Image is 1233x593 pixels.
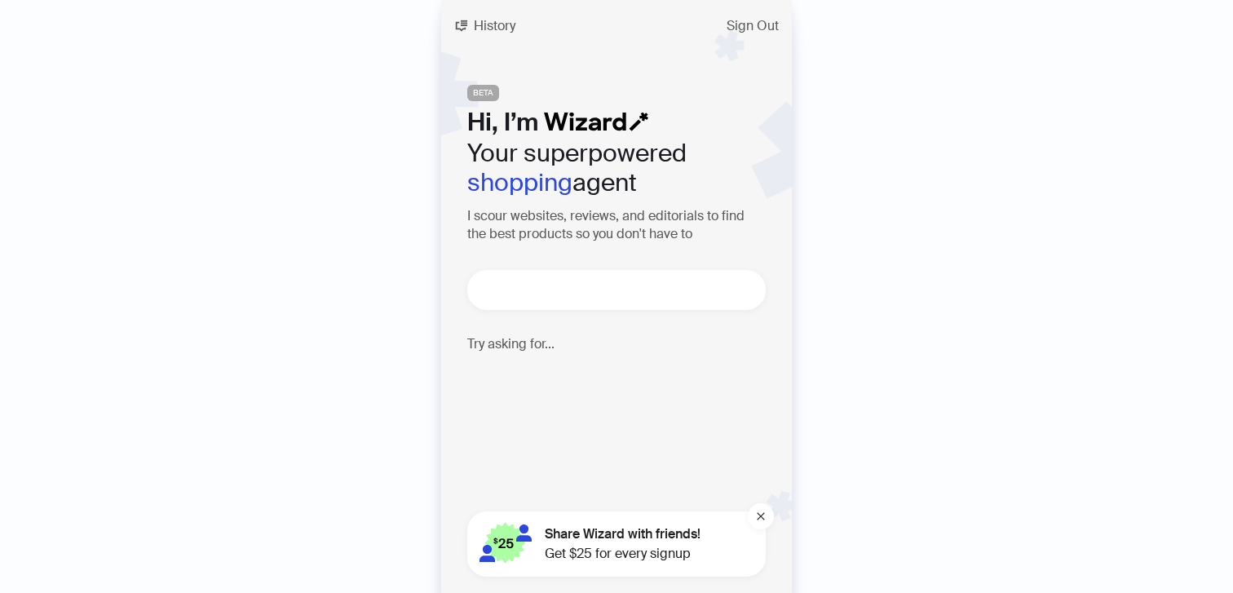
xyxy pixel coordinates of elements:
[727,20,779,33] span: Sign Out
[467,139,766,197] h2: Your superpowered agent
[467,511,766,577] button: Share Wizard with friends!Get $25 for every signup
[545,524,700,544] span: Share Wizard with friends!
[474,20,515,33] span: History
[473,365,759,438] p: I need help finding products to help with [PERSON_NAME] management 🪒
[467,106,538,138] span: Hi, I’m
[467,207,766,244] h3: I scour websites, reviews, and editorials to find the best products so you don't have to
[467,85,499,101] span: BETA
[467,336,766,352] h4: Try asking for...
[545,544,700,564] span: Get $25 for every signup
[756,511,766,521] span: close
[467,166,572,198] em: shopping
[441,13,528,39] button: History
[714,13,792,39] button: Sign Out
[473,365,758,438] div: I need help finding products to help with [PERSON_NAME] management 🪒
